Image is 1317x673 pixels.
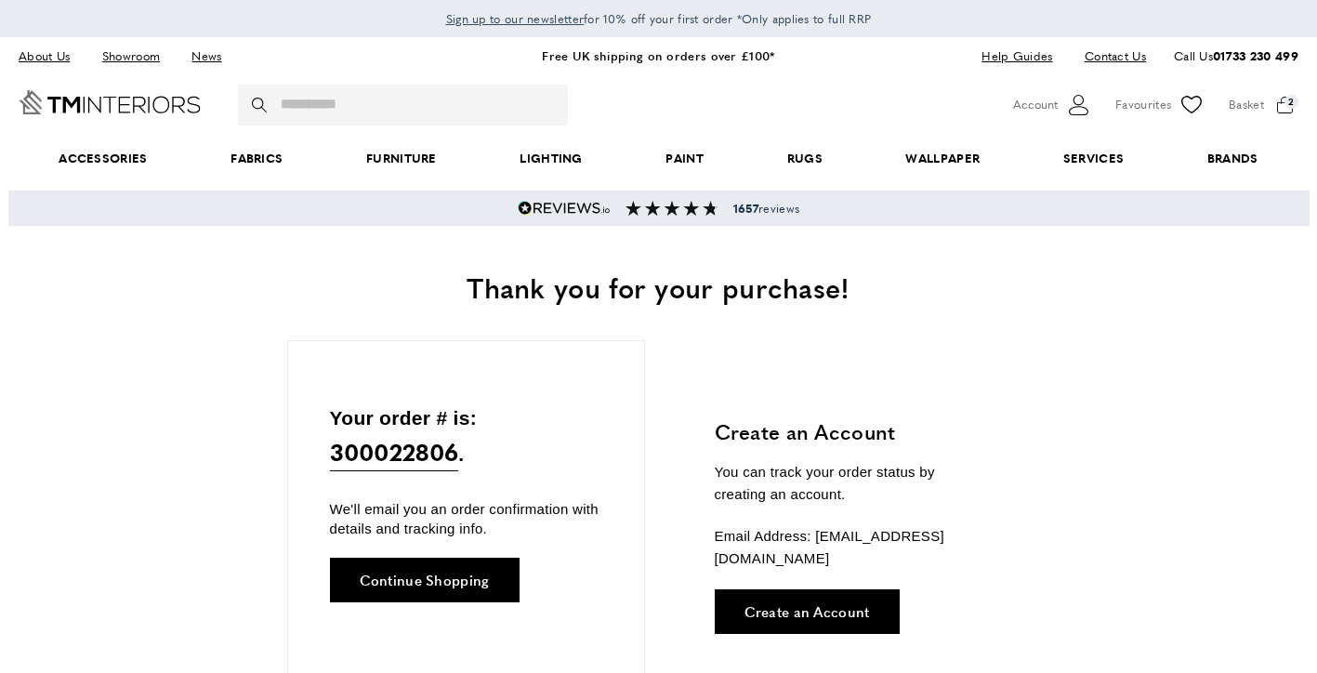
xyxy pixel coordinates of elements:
a: Fabrics [189,130,324,187]
span: for 10% off your first order *Only applies to full RRP [446,10,872,27]
button: Search [252,85,270,125]
a: Create an Account [715,589,900,634]
span: Favourites [1115,95,1171,114]
a: Furniture [324,130,478,187]
a: Brands [1166,130,1299,187]
a: Services [1021,130,1166,187]
a: Continue Shopping [330,558,520,602]
button: Customer Account [1013,91,1092,119]
span: Create an Account [744,604,870,618]
strong: 1657 [733,200,758,217]
a: Showroom [88,44,174,69]
span: reviews [733,201,799,216]
span: Thank you for your purchase! [467,267,849,307]
a: Help Guides [968,44,1066,69]
img: Reviews section [626,201,718,216]
a: Rugs [745,130,864,187]
p: You can track your order status by creating an account. [715,461,989,506]
a: Contact Us [1071,44,1146,69]
a: 01733 230 499 [1213,46,1298,64]
span: Account [1013,95,1058,114]
a: News [178,44,235,69]
a: Go to Home page [19,90,201,114]
a: Sign up to our newsletter [446,9,585,28]
p: Call Us [1174,46,1298,66]
a: Lighting [479,130,625,187]
span: Continue Shopping [360,573,490,587]
span: Sign up to our newsletter [446,10,585,27]
a: About Us [19,44,84,69]
p: Email Address: [EMAIL_ADDRESS][DOMAIN_NAME] [715,525,989,570]
a: Favourites [1115,91,1205,119]
a: Free UK shipping on orders over £100* [542,46,774,64]
h3: Create an Account [715,417,989,446]
p: We'll email you an order confirmation with details and tracking info. [330,499,602,538]
a: Paint [625,130,745,187]
span: 300022806 [330,433,459,471]
span: Accessories [17,130,189,187]
img: Reviews.io 5 stars [518,201,611,216]
a: Wallpaper [864,130,1021,187]
p: Your order # is: . [330,402,602,472]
